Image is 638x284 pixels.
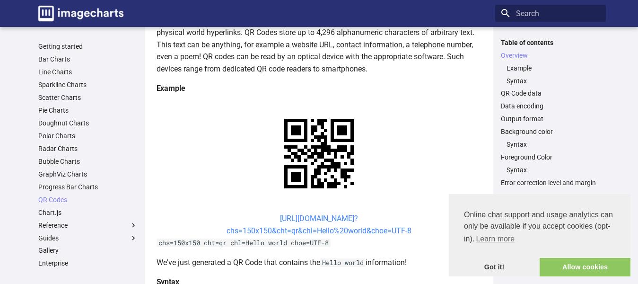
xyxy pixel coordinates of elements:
[38,259,138,267] a: Enterprise
[501,89,600,98] a: QR Code data
[268,102,370,205] img: chart
[449,258,540,277] a: dismiss cookie message
[38,234,138,242] label: Guides
[157,82,482,95] h4: Example
[157,239,331,247] code: chs=150x150 cht=qr chl=Hello world choe=UTF-8
[38,6,123,21] img: logo
[38,144,138,153] a: Radar Charts
[227,214,411,235] a: [URL][DOMAIN_NAME]?chs=150x150&cht=qr&chl=Hello%20world&choe=UTF-8
[38,68,138,76] a: Line Charts
[320,258,366,267] code: Hello world
[495,38,606,47] label: Table of contents
[38,208,138,217] a: Chart.js
[38,93,138,102] a: Scatter Charts
[38,106,138,115] a: Pie Charts
[507,166,600,174] a: Syntax
[38,55,138,63] a: Bar Charts
[157,257,482,269] p: We've just generated a QR Code that contains the information!
[38,119,138,127] a: Doughnut Charts
[495,38,606,187] nav: Table of contents
[507,77,600,85] a: Syntax
[38,272,138,280] a: SDK & libraries
[464,209,615,246] span: Online chat support and usage analytics can only be available if you accept cookies (opt-in).
[501,64,600,85] nav: Overview
[495,5,606,22] input: Search
[501,115,600,123] a: Output format
[501,102,600,110] a: Data encoding
[38,170,138,178] a: GraphViz Charts
[38,246,138,255] a: Gallery
[540,258,630,277] a: allow cookies
[35,2,127,25] a: Image-Charts documentation
[501,166,600,174] nav: Foreground Color
[501,178,600,187] a: Error correction level and margin
[157,14,482,75] p: QR codes are a popular type of two-dimensional barcode. They are also known as hardlinks or physi...
[38,157,138,166] a: Bubble Charts
[449,194,630,276] div: cookieconsent
[501,153,600,161] a: Foreground Color
[501,127,600,136] a: Background color
[38,221,138,230] label: Reference
[507,64,600,72] a: Example
[38,132,138,140] a: Polar Charts
[38,183,138,191] a: Progress Bar Charts
[507,140,600,149] a: Syntax
[38,42,138,51] a: Getting started
[501,51,600,60] a: Overview
[474,232,516,246] a: learn more about cookies
[38,195,138,204] a: QR Codes
[38,80,138,89] a: Sparkline Charts
[501,140,600,149] nav: Background color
